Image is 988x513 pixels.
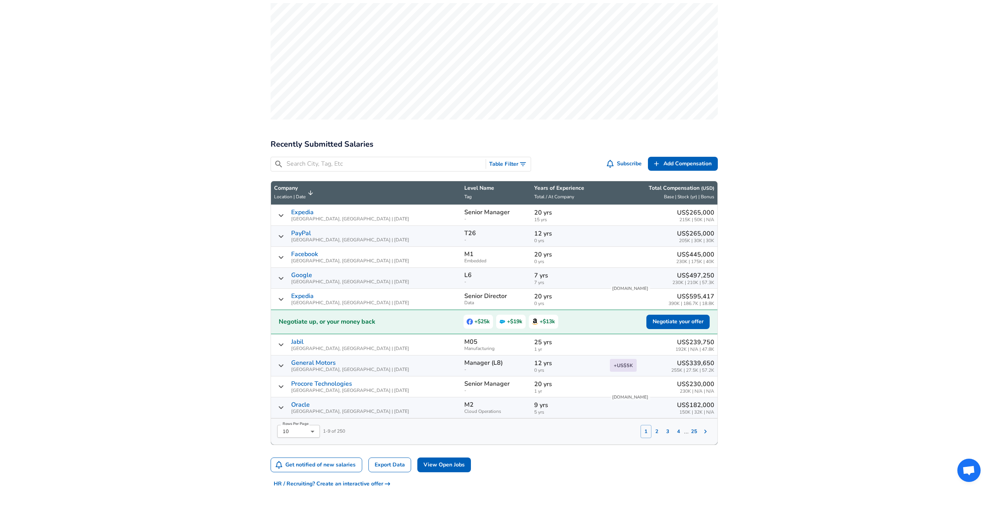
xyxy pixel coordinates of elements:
span: HR / Recruiting? Create an interactive offer [274,479,390,489]
a: Add Compensation [648,157,718,171]
span: 1 yr [534,347,604,352]
span: Location | Date [274,194,306,200]
p: Manager (L8) [464,359,503,366]
span: Total Compensation (USD) Base | Stock (yr) | Bonus [610,184,714,201]
p: 20 yrs [534,292,604,301]
img: Amazon [532,319,538,325]
span: Total / At Company [534,194,574,200]
span: [GEOGRAPHIC_DATA], [GEOGRAPHIC_DATA] | [DATE] [291,409,409,414]
input: Search City, Tag, Etc [287,159,483,169]
p: L6 [464,272,472,279]
a: Facebook [291,251,318,258]
button: 3 [662,425,673,438]
span: 15 yrs [534,217,604,222]
p: 12 yrs [534,359,604,368]
a: PayPal [291,230,311,237]
span: [GEOGRAPHIC_DATA], [GEOGRAPHIC_DATA] | [DATE] [291,217,409,222]
a: View Open Jobs [417,458,471,473]
div: Open chat [957,459,981,482]
a: +US$5K [610,362,637,369]
button: HR / Recruiting? Create an interactive offer [271,477,393,491]
span: CompanyLocation | Date [274,184,316,201]
p: T26 [464,230,476,237]
span: 0 yrs [534,368,604,373]
span: 230K | 175K | 40K [676,259,714,264]
span: - [464,388,528,393]
p: Company [274,184,306,192]
button: 2 [651,425,662,438]
span: 150K | 32K | N/A [677,410,714,415]
span: - [464,237,528,243]
span: +$19k [496,315,526,329]
span: Negotiate your offer [653,317,703,327]
span: [GEOGRAPHIC_DATA], [GEOGRAPHIC_DATA] | [DATE] [291,279,409,284]
span: 205K | 30K | 30K [677,238,714,243]
span: - [464,217,528,222]
img: Facebook [467,319,473,325]
button: Toggle Search Filters [486,157,531,172]
button: 4 [673,425,684,438]
p: US$497,250 [672,271,714,280]
span: 255K | 27.5K | 57.2K [671,368,714,373]
span: [GEOGRAPHIC_DATA], [GEOGRAPHIC_DATA] | [DATE] [291,300,409,305]
span: Tag [464,194,472,200]
span: 390K | 186.7K | 18.8K [669,301,714,306]
span: 230K | N/A | N/A [677,389,714,394]
span: 215K | 50K | N/A [677,217,714,222]
a: General Motors [291,359,336,366]
p: 25 yrs [534,338,604,347]
p: 20 yrs [534,208,604,217]
span: 230K | 210K | 57.3K [672,280,714,285]
div: 10 [277,425,320,438]
span: [GEOGRAPHIC_DATA], [GEOGRAPHIC_DATA] | [DATE] [291,346,409,351]
span: 7 yrs [534,280,604,285]
span: Data [464,300,528,305]
img: Salesforce [499,319,505,325]
span: 0 yrs [534,238,604,243]
span: [GEOGRAPHIC_DATA], [GEOGRAPHIC_DATA] | [DATE] [291,367,409,372]
h2: Negotiate up, or your money back [279,317,375,326]
span: Manufacturing [464,346,528,351]
a: Expedia [291,293,314,300]
span: + US$5K [610,359,637,372]
p: M1 [464,251,474,258]
button: 1 [641,425,651,438]
button: Negotiate your offer [646,315,710,329]
span: Embedded [464,258,528,263]
span: 0 yrs [534,259,604,264]
p: US$445,000 [676,250,714,259]
h2: Recently Submitted Salaries [271,138,718,151]
p: Senior Director [464,293,507,300]
p: US$182,000 [677,400,714,410]
a: Procore Technologies [291,380,352,387]
p: Senior Manager [464,380,510,387]
button: (USD) [701,185,714,192]
span: [GEOGRAPHIC_DATA], [GEOGRAPHIC_DATA] | [DATE] [291,237,409,243]
span: Cloud Operations [464,409,528,414]
button: Subscribe [605,157,645,171]
a: Negotiate up, or your money backFacebook+$25kSalesforce+$19kAmazon+$13kNegotiate your offer [271,310,717,334]
p: US$239,750 [675,338,714,347]
p: 20 yrs [534,250,604,259]
span: Base | Stock (yr) | Bonus [664,194,714,200]
p: Senior Manager [464,209,510,216]
span: - [464,279,528,284]
p: US$265,000 [677,229,714,238]
span: Add Compensation [663,159,712,169]
p: ... [684,427,689,436]
p: Level Name [464,184,528,192]
span: 0 yrs [534,301,604,306]
p: US$265,000 [677,208,714,217]
button: Get notified of new salaries [271,458,362,472]
span: 1 yr [534,389,604,394]
span: [GEOGRAPHIC_DATA], [GEOGRAPHIC_DATA] | [DATE] [291,258,409,263]
div: 1 - 9 of 250 [271,419,345,438]
a: Export Data [368,458,411,473]
a: Expedia [291,209,314,216]
p: US$595,417 [669,292,714,301]
span: [GEOGRAPHIC_DATA], [GEOGRAPHIC_DATA] | [DATE] [291,388,409,393]
button: 25 [689,425,700,438]
p: 9 yrs [534,400,604,410]
p: M05 [464,338,478,345]
span: 192K | N/A | 47.8K [675,347,714,352]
